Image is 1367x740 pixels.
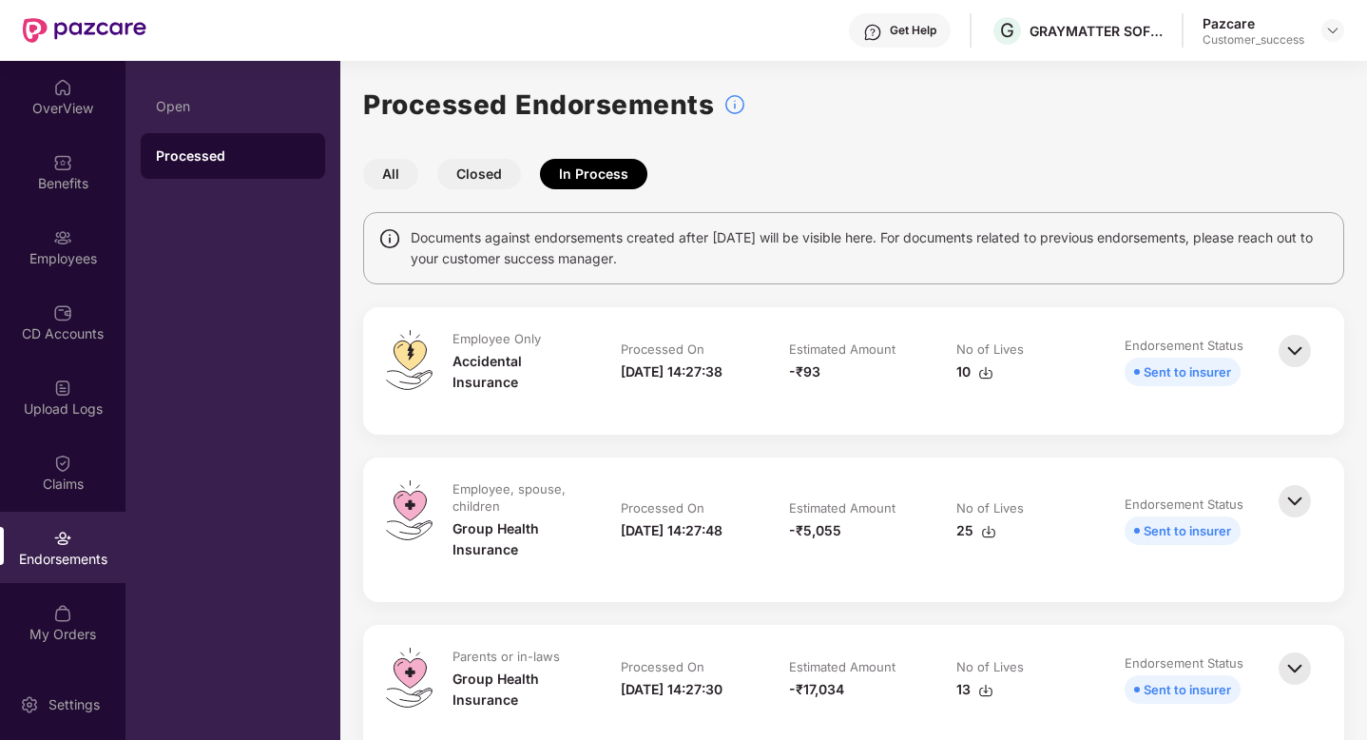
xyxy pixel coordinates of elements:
div: Estimated Amount [789,499,895,516]
div: [DATE] 14:27:30 [621,679,722,700]
img: svg+xml;base64,PHN2ZyBpZD0iRG93bmxvYWQtMzJ4MzIiIHhtbG5zPSJodHRwOi8vd3d3LnczLm9yZy8yMDAwL3N2ZyIgd2... [978,683,993,698]
div: Sent to insurer [1144,679,1231,700]
div: 10 [956,361,993,382]
div: Sent to insurer [1144,520,1231,541]
div: 25 [956,520,996,541]
img: svg+xml;base64,PHN2ZyBpZD0iU2V0dGluZy0yMHgyMCIgeG1sbnM9Imh0dHA6Ly93d3cudzMub3JnLzIwMDAvc3ZnIiB3aW... [20,695,39,714]
img: svg+xml;base64,PHN2ZyBpZD0iSW5mbyIgeG1sbnM9Imh0dHA6Ly93d3cudzMub3JnLzIwMDAvc3ZnIiB3aWR0aD0iMTQiIG... [378,227,401,250]
div: No of Lives [956,341,1024,358]
button: In Process [540,159,647,189]
div: Processed On [621,658,704,675]
img: svg+xml;base64,PHN2ZyBpZD0iRHJvcGRvd24tMzJ4MzIiIHhtbG5zPSJodHRwOi8vd3d3LnczLm9yZy8yMDAwL3N2ZyIgd2... [1325,23,1340,38]
img: svg+xml;base64,PHN2ZyB4bWxucz0iaHR0cDovL3d3dy53My5vcmcvMjAwMC9zdmciIHdpZHRoPSI0OS4zMiIgaGVpZ2h0PS... [386,480,433,540]
div: Employee Only [452,330,541,347]
img: svg+xml;base64,PHN2ZyBpZD0iRW1wbG95ZWVzIiB4bWxucz0iaHR0cDovL3d3dy53My5vcmcvMjAwMC9zdmciIHdpZHRoPS... [53,228,72,247]
div: Employee, spouse, children [452,480,579,515]
img: svg+xml;base64,PHN2ZyBpZD0iVXBsb2FkX0xvZ3MiIGRhdGEtbmFtZT0iVXBsb2FkIExvZ3MiIHhtbG5zPSJodHRwOi8vd3... [53,379,72,398]
div: Processed On [621,341,704,358]
div: Parents or in-laws [452,648,560,665]
div: Accidental Insurance [452,351,583,393]
div: [DATE] 14:27:48 [621,520,722,541]
img: svg+xml;base64,PHN2ZyBpZD0iQ0RfQWNjb3VudHMiIGRhdGEtbmFtZT0iQ0QgQWNjb3VudHMiIHhtbG5zPSJodHRwOi8vd3... [53,303,72,322]
h1: Processed Endorsements [363,84,714,126]
div: Endorsement Status [1125,496,1243,513]
img: svg+xml;base64,PHN2ZyBpZD0iTXlfT3JkZXJzIiBkYXRhLW5hbWU9Ik15IE9yZGVycyIgeG1sbnM9Imh0dHA6Ly93d3cudz... [53,604,72,623]
div: Pazcare [1203,14,1304,32]
div: Endorsement Status [1125,654,1243,672]
div: -₹17,034 [789,679,844,700]
img: svg+xml;base64,PHN2ZyBpZD0iSGVscC0zMngzMiIgeG1sbnM9Imh0dHA6Ly93d3cudzMub3JnLzIwMDAvc3ZnIiB3aWR0aD... [863,23,882,42]
img: svg+xml;base64,PHN2ZyBpZD0iRG93bmxvYWQtMzJ4MzIiIHhtbG5zPSJodHRwOi8vd3d3LnczLm9yZy8yMDAwL3N2ZyIgd2... [981,524,996,539]
div: Sent to insurer [1144,361,1231,382]
img: svg+xml;base64,PHN2ZyB4bWxucz0iaHR0cDovL3d3dy53My5vcmcvMjAwMC9zdmciIHdpZHRoPSI0OS4zMiIgaGVpZ2h0PS... [386,648,433,708]
div: GRAYMATTER SOFTWARE SERVICES PRIVATE LIMITED [1030,22,1163,40]
span: G [1000,19,1014,42]
div: No of Lives [956,658,1024,675]
div: Endorsement Status [1125,337,1243,354]
img: svg+xml;base64,PHN2ZyBpZD0iSW5mb18tXzMyeDMyIiBkYXRhLW5hbWU9IkluZm8gLSAzMngzMiIgeG1sbnM9Imh0dHA6Ly... [723,93,746,116]
div: -₹93 [789,361,820,382]
div: Processed [156,146,310,166]
button: Closed [437,159,521,189]
span: Documents against endorsements created after [DATE] will be visible here. For documents related t... [411,227,1329,269]
img: svg+xml;base64,PHN2ZyBpZD0iQmFjay0zMngzMiIgeG1sbnM9Imh0dHA6Ly93d3cudzMub3JnLzIwMDAvc3ZnIiB3aWR0aD... [1274,330,1316,372]
div: Group Health Insurance [452,669,583,711]
div: -₹5,055 [789,520,841,541]
div: No of Lives [956,499,1024,516]
div: Customer_success [1203,32,1304,48]
div: Settings [43,695,106,714]
img: svg+xml;base64,PHN2ZyBpZD0iQ2xhaW0iIHhtbG5zPSJodHRwOi8vd3d3LnczLm9yZy8yMDAwL3N2ZyIgd2lkdGg9IjIwIi... [53,454,72,473]
img: svg+xml;base64,PHN2ZyBpZD0iSG9tZSIgeG1sbnM9Imh0dHA6Ly93d3cudzMub3JnLzIwMDAvc3ZnIiB3aWR0aD0iMjAiIG... [53,78,72,97]
img: svg+xml;base64,PHN2ZyBpZD0iRW5kb3JzZW1lbnRzIiB4bWxucz0iaHR0cDovL3d3dy53My5vcmcvMjAwMC9zdmciIHdpZH... [53,529,72,548]
div: Group Health Insurance [452,518,583,560]
img: svg+xml;base64,PHN2ZyBpZD0iQmFjay0zMngzMiIgeG1sbnM9Imh0dHA6Ly93d3cudzMub3JnLzIwMDAvc3ZnIiB3aWR0aD... [1274,648,1316,690]
img: svg+xml;base64,PHN2ZyBpZD0iRG93bmxvYWQtMzJ4MzIiIHhtbG5zPSJodHRwOi8vd3d3LnczLm9yZy8yMDAwL3N2ZyIgd2... [978,365,993,380]
div: 13 [956,679,993,700]
div: Open [156,99,310,114]
div: Get Help [890,23,936,38]
div: [DATE] 14:27:38 [621,361,722,382]
img: svg+xml;base64,PHN2ZyBpZD0iQmVuZWZpdHMiIHhtbG5zPSJodHRwOi8vd3d3LnczLm9yZy8yMDAwL3N2ZyIgd2lkdGg9Ij... [53,153,72,172]
img: svg+xml;base64,PHN2ZyBpZD0iQmFjay0zMngzMiIgeG1sbnM9Imh0dHA6Ly93d3cudzMub3JnLzIwMDAvc3ZnIiB3aWR0aD... [1274,480,1316,522]
div: Estimated Amount [789,658,895,675]
button: All [363,159,418,189]
div: Processed On [621,499,704,516]
img: svg+xml;base64,PHN2ZyB4bWxucz0iaHR0cDovL3d3dy53My5vcmcvMjAwMC9zdmciIHdpZHRoPSI0OS4zMiIgaGVpZ2h0PS... [386,330,433,390]
img: New Pazcare Logo [23,18,146,43]
div: Estimated Amount [789,341,895,358]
